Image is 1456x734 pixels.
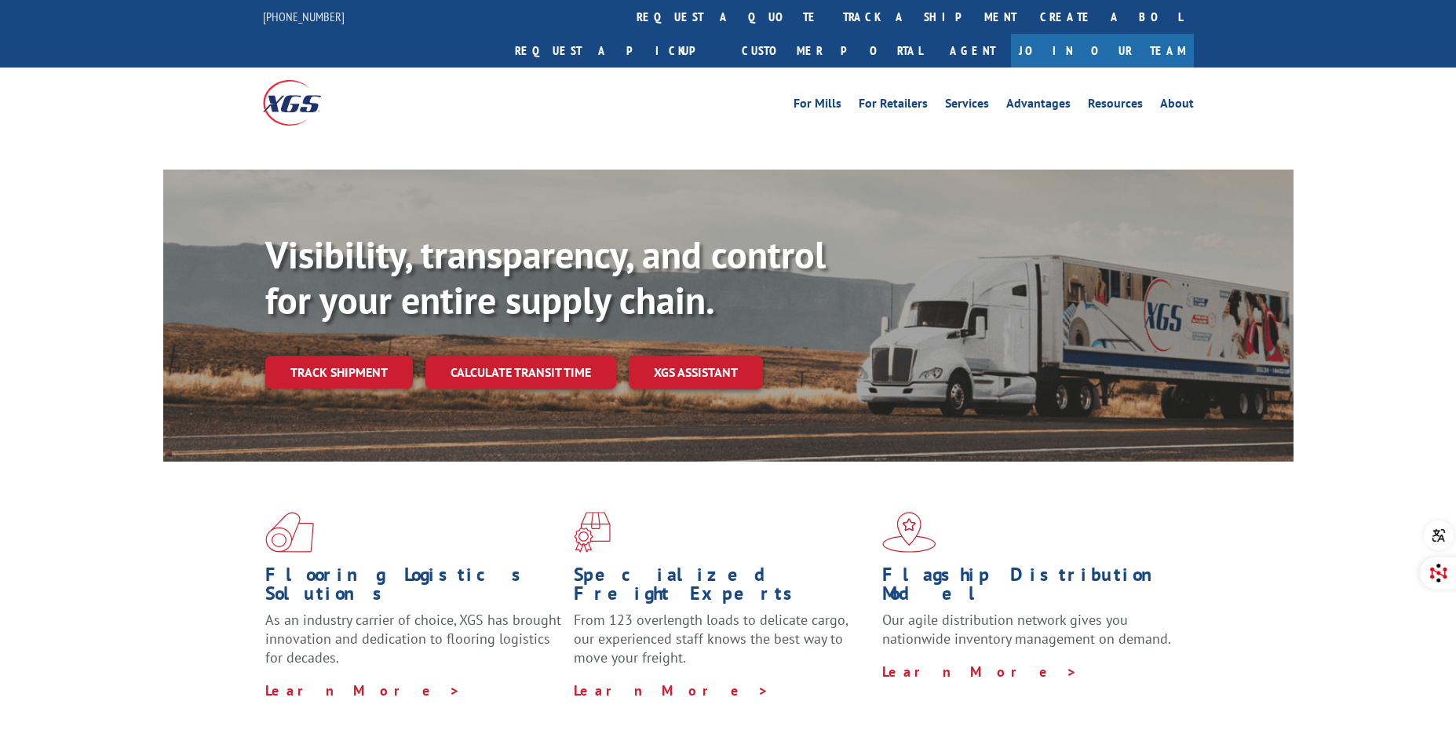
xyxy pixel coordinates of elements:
[945,97,989,115] a: Services
[794,97,841,115] a: For Mills
[1011,34,1194,68] a: Join Our Team
[574,565,870,611] h1: Specialized Freight Experts
[574,681,769,699] a: Learn More >
[265,230,826,324] b: Visibility, transparency, and control for your entire supply chain.
[730,34,934,68] a: Customer Portal
[882,663,1078,681] a: Learn More >
[574,512,611,553] img: xgs-icon-focused-on-flooring-red
[1088,97,1143,115] a: Resources
[1160,97,1194,115] a: About
[882,565,1179,611] h1: Flagship Distribution Model
[503,34,730,68] a: Request a pickup
[425,356,616,389] a: Calculate transit time
[265,512,314,553] img: xgs-icon-total-supply-chain-intelligence-red
[629,356,763,389] a: XGS ASSISTANT
[263,9,345,24] a: [PHONE_NUMBER]
[882,611,1171,648] span: Our agile distribution network gives you nationwide inventory management on demand.
[934,34,1011,68] a: Agent
[265,611,561,666] span: As an industry carrier of choice, XGS has brought innovation and dedication to flooring logistics...
[882,512,936,553] img: xgs-icon-flagship-distribution-model-red
[574,611,870,681] p: From 123 overlength loads to delicate cargo, our experienced staff knows the best way to move you...
[265,681,461,699] a: Learn More >
[265,356,413,389] a: Track shipment
[859,97,928,115] a: For Retailers
[1006,97,1071,115] a: Advantages
[265,565,562,611] h1: Flooring Logistics Solutions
